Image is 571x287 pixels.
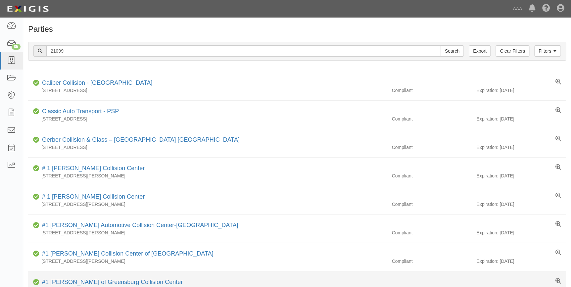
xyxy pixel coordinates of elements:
[28,258,387,264] div: [STREET_ADDRESS][PERSON_NAME]
[555,250,561,256] a: View results summary
[476,201,566,208] div: Expiration: [DATE]
[33,280,39,285] i: Compliant
[476,258,566,264] div: Expiration: [DATE]
[387,144,476,151] div: Compliant
[555,193,561,199] a: View results summary
[39,193,145,201] div: # 1 Cochran Collision Center
[387,116,476,122] div: Compliant
[555,278,561,285] a: View results summary
[476,172,566,179] div: Expiration: [DATE]
[39,136,240,144] div: Gerber Collision & Glass – Houston Brighton
[42,250,214,257] a: #1 [PERSON_NAME] Collision Center of [GEOGRAPHIC_DATA]
[33,195,39,199] i: Compliant
[469,45,491,57] a: Export
[476,144,566,151] div: Expiration: [DATE]
[555,221,561,228] a: View results summary
[42,136,240,143] a: Gerber Collision & Glass – [GEOGRAPHIC_DATA] [GEOGRAPHIC_DATA]
[387,258,476,264] div: Compliant
[42,165,145,171] a: # 1 [PERSON_NAME] Collision Center
[28,144,387,151] div: [STREET_ADDRESS]
[387,172,476,179] div: Compliant
[555,107,561,114] a: View results summary
[39,250,214,258] div: #1 Cochran Collision Center of Greensburg
[476,116,566,122] div: Expiration: [DATE]
[39,107,119,116] div: Classic Auto Transport - PSP
[387,87,476,94] div: Compliant
[33,223,39,228] i: Compliant
[42,108,119,115] a: Classic Auto Transport - PSP
[387,201,476,208] div: Compliant
[555,164,561,171] a: View results summary
[46,45,441,57] input: Search
[42,279,183,285] a: #1 [PERSON_NAME] of Greensburg Collision Center
[476,87,566,94] div: Expiration: [DATE]
[28,201,387,208] div: [STREET_ADDRESS][PERSON_NAME]
[39,221,238,230] div: #1 Cochran Automotive Collision Center-Monroeville
[509,2,525,15] a: AAA
[28,25,566,33] h1: Parties
[28,116,387,122] div: [STREET_ADDRESS]
[387,229,476,236] div: Compliant
[496,45,529,57] a: Clear Filters
[33,166,39,171] i: Compliant
[555,136,561,142] a: View results summary
[33,138,39,142] i: Compliant
[42,222,238,228] a: #1 [PERSON_NAME] Automotive Collision Center-[GEOGRAPHIC_DATA]
[33,252,39,256] i: Compliant
[476,229,566,236] div: Expiration: [DATE]
[39,79,152,87] div: Caliber Collision - Gainesville
[42,193,145,200] a: # 1 [PERSON_NAME] Collision Center
[12,44,21,50] div: 85
[555,79,561,85] a: View results summary
[33,81,39,85] i: Compliant
[5,3,51,15] img: logo-5460c22ac91f19d4615b14bd174203de0afe785f0fc80cf4dbbc73dc1793850b.png
[33,109,39,114] i: Compliant
[39,278,183,287] div: #1 Cochran of Greensburg Collision Center
[42,79,152,86] a: Caliber Collision - [GEOGRAPHIC_DATA]
[28,229,387,236] div: [STREET_ADDRESS][PERSON_NAME]
[542,5,550,13] i: Help Center - Complianz
[28,87,387,94] div: [STREET_ADDRESS]
[441,45,464,57] input: Search
[534,45,561,57] a: Filters
[39,164,145,173] div: # 1 Cochran Collision Center
[28,172,387,179] div: [STREET_ADDRESS][PERSON_NAME]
